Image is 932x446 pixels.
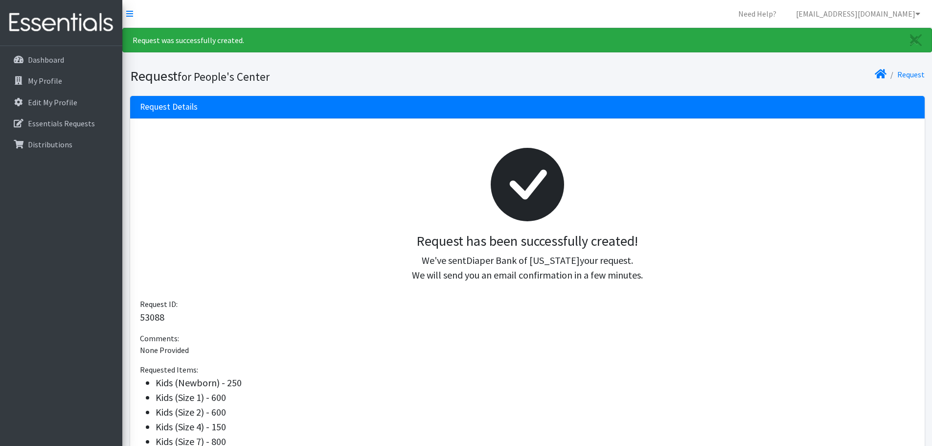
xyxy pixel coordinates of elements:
[28,118,95,128] p: Essentials Requests
[28,140,72,149] p: Distributions
[28,55,64,65] p: Dashboard
[4,114,118,133] a: Essentials Requests
[156,420,915,434] li: Kids (Size 4) - 150
[130,68,524,85] h1: Request
[28,76,62,86] p: My Profile
[140,310,915,325] p: 53088
[466,254,580,266] span: Diaper Bank of [US_STATE]
[156,390,915,405] li: Kids (Size 1) - 600
[4,93,118,112] a: Edit My Profile
[140,333,179,343] span: Comments:
[140,345,189,355] span: None Provided
[140,365,198,375] span: Requested Items:
[900,28,932,52] a: Close
[4,6,118,39] img: HumanEssentials
[4,71,118,91] a: My Profile
[156,405,915,420] li: Kids (Size 2) - 600
[122,28,932,52] div: Request was successfully created.
[156,376,915,390] li: Kids (Newborn) - 250
[140,299,178,309] span: Request ID:
[178,70,270,84] small: for People's Center
[140,102,198,112] h3: Request Details
[4,135,118,154] a: Distributions
[788,4,928,23] a: [EMAIL_ADDRESS][DOMAIN_NAME]
[730,4,784,23] a: Need Help?
[148,233,907,250] h3: Request has been successfully created!
[148,253,907,282] p: We've sent your request. We will send you an email confirmation in a few minutes.
[897,70,925,79] a: Request
[28,97,77,107] p: Edit My Profile
[4,50,118,70] a: Dashboard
